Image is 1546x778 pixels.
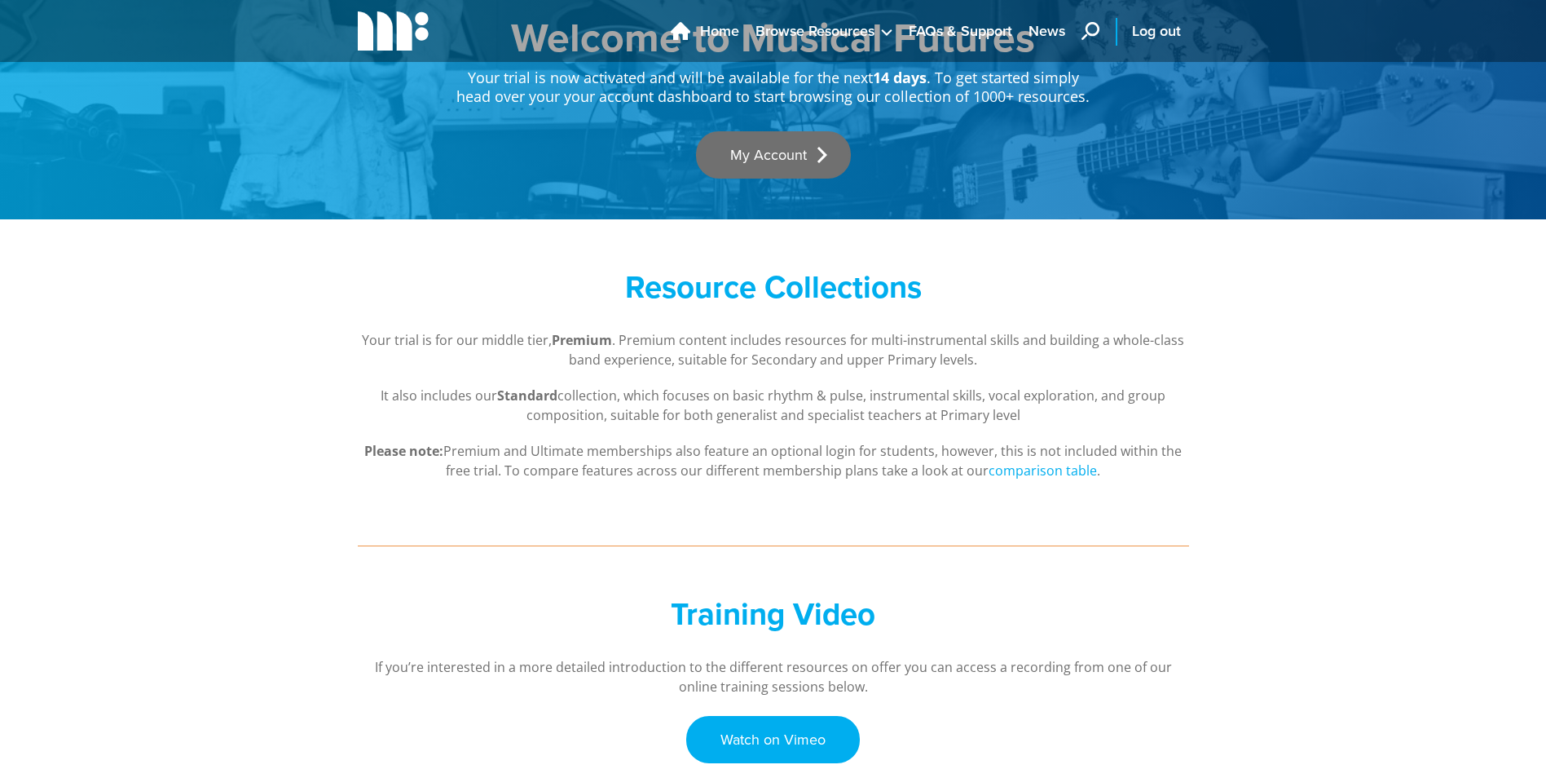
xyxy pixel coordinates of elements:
[456,57,1091,107] p: Your trial is now activated and will be available for the next . To get started simply head over ...
[909,20,1012,42] span: FAQs & Support
[358,441,1189,480] p: Premium and Ultimate memberships also feature an optional login for students, however, this is no...
[696,131,851,179] a: My Account
[358,330,1189,369] p: Your trial is for our middle tier, . Premium content includes resources for multi-instrumental sk...
[456,268,1091,306] h2: Resource Collections
[552,331,612,349] strong: Premium
[755,20,874,42] span: Browse Resources
[873,68,927,87] strong: 14 days
[364,442,443,460] strong: Please note:
[1132,20,1181,42] span: Log out
[686,716,860,763] a: Watch on Vimeo
[358,386,1189,425] p: It also includes our collection, which focuses on basic rhythm & pulse, instrumental skills, voca...
[497,387,557,404] strong: Standard
[358,657,1189,696] p: If you’re interested in a more detailed introduction to the different resources on offer you can ...
[1028,20,1065,42] span: News
[456,595,1091,633] h2: Training Video
[989,462,1097,480] a: comparison table
[700,20,739,42] span: Home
